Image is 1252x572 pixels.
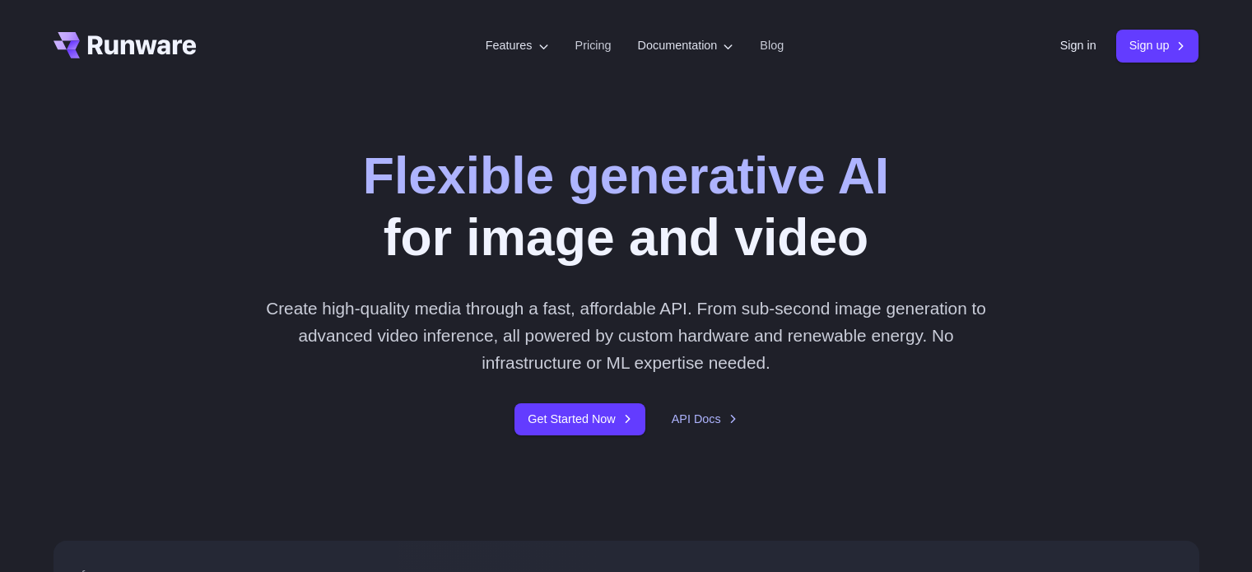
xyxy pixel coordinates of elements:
[514,403,645,435] a: Get Started Now
[363,145,889,268] h1: for image and video
[760,36,784,55] a: Blog
[638,36,734,55] label: Documentation
[672,410,738,429] a: API Docs
[486,36,549,55] label: Features
[575,36,612,55] a: Pricing
[1116,30,1199,62] a: Sign up
[259,295,993,377] p: Create high-quality media through a fast, affordable API. From sub-second image generation to adv...
[54,32,197,58] a: Go to /
[1060,36,1096,55] a: Sign in
[363,146,889,204] strong: Flexible generative AI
